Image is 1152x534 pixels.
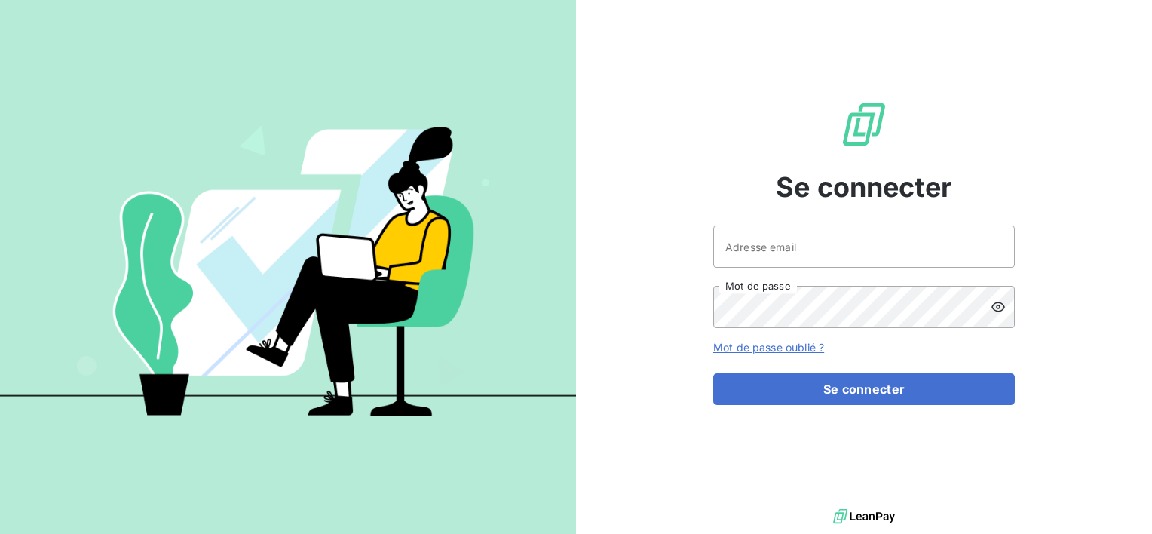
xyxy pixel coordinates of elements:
[713,373,1015,405] button: Se connecter
[833,505,895,528] img: logo
[776,167,952,207] span: Se connecter
[713,226,1015,268] input: placeholder
[840,100,888,149] img: Logo LeanPay
[713,341,824,354] a: Mot de passe oublié ?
